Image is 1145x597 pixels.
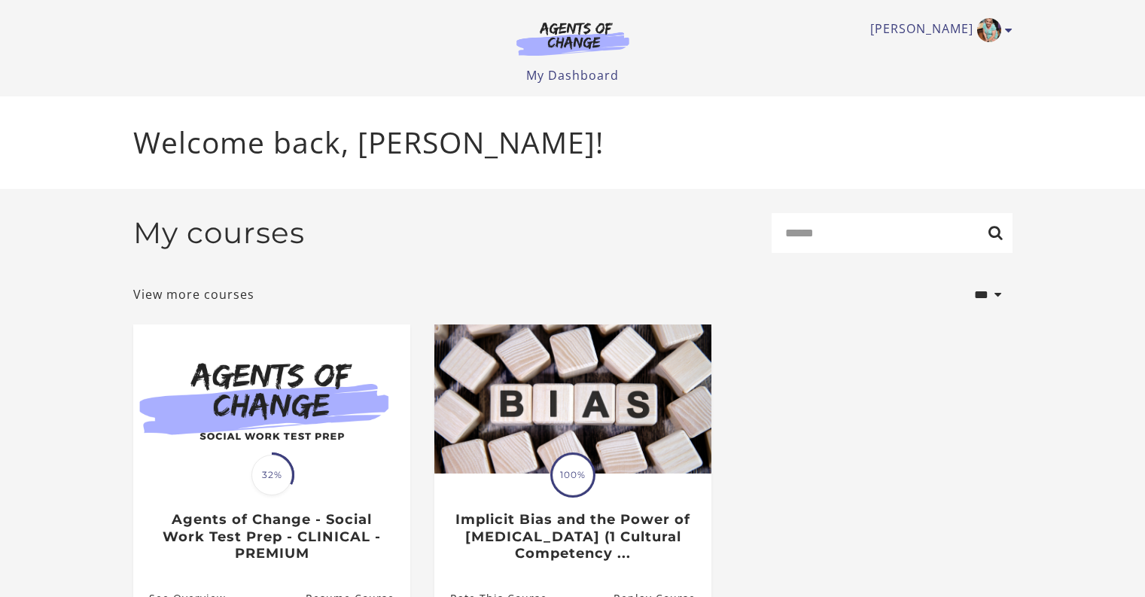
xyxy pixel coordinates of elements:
img: Agents of Change Logo [501,21,645,56]
a: View more courses [133,285,254,303]
span: 32% [251,455,292,495]
p: Welcome back, [PERSON_NAME]! [133,120,1013,165]
span: 100% [553,455,593,495]
h3: Agents of Change - Social Work Test Prep - CLINICAL - PREMIUM [149,511,394,562]
a: Toggle menu [870,18,1005,42]
h2: My courses [133,215,305,251]
h3: Implicit Bias and the Power of [MEDICAL_DATA] (1 Cultural Competency ... [450,511,695,562]
a: My Dashboard [526,67,619,84]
